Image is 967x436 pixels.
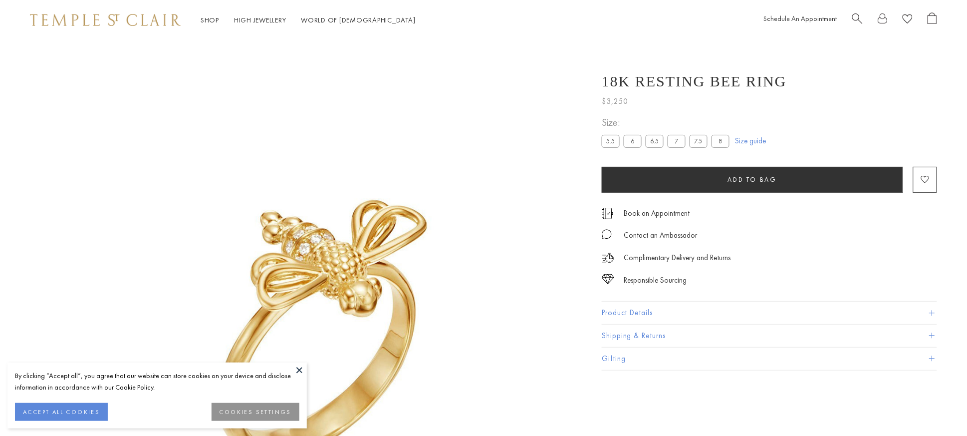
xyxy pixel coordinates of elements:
[624,229,698,242] div: Contact an Ambassador
[234,15,286,24] a: High JewelleryHigh Jewellery
[712,135,729,147] label: 8
[301,15,416,24] a: World of [DEMOGRAPHIC_DATA]World of [DEMOGRAPHIC_DATA]
[852,12,863,28] a: Search
[646,135,664,147] label: 6.5
[690,135,708,147] label: 7.5
[30,14,181,26] img: Temple St. Clair
[903,12,913,28] a: View Wishlist
[602,229,612,239] img: MessageIcon-01_2.svg
[624,135,642,147] label: 6
[15,403,108,421] button: ACCEPT ALL COOKIES
[764,14,837,23] a: Schedule An Appointment
[15,370,299,393] div: By clicking “Accept all”, you agree that our website can store cookies on your device and disclos...
[602,95,628,108] span: $3,250
[201,14,416,26] nav: Main navigation
[602,208,614,219] img: icon_appointment.svg
[602,167,903,193] button: Add to bag
[602,114,733,131] span: Size:
[212,403,299,421] button: COOKIES SETTINGS
[735,136,766,146] a: Size guide
[602,274,614,284] img: icon_sourcing.svg
[728,175,777,184] span: Add to bag
[668,135,686,147] label: 7
[602,302,937,324] button: Product Details
[624,252,731,264] p: Complimentary Delivery and Returns
[928,12,937,28] a: Open Shopping Bag
[201,15,219,24] a: ShopShop
[602,73,787,90] h1: 18K Resting Bee Ring
[602,325,937,347] button: Shipping & Returns
[624,208,690,219] a: Book an Appointment
[602,252,614,264] img: icon_delivery.svg
[602,348,937,370] button: Gifting
[602,135,620,147] label: 5.5
[624,274,687,287] div: Responsible Sourcing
